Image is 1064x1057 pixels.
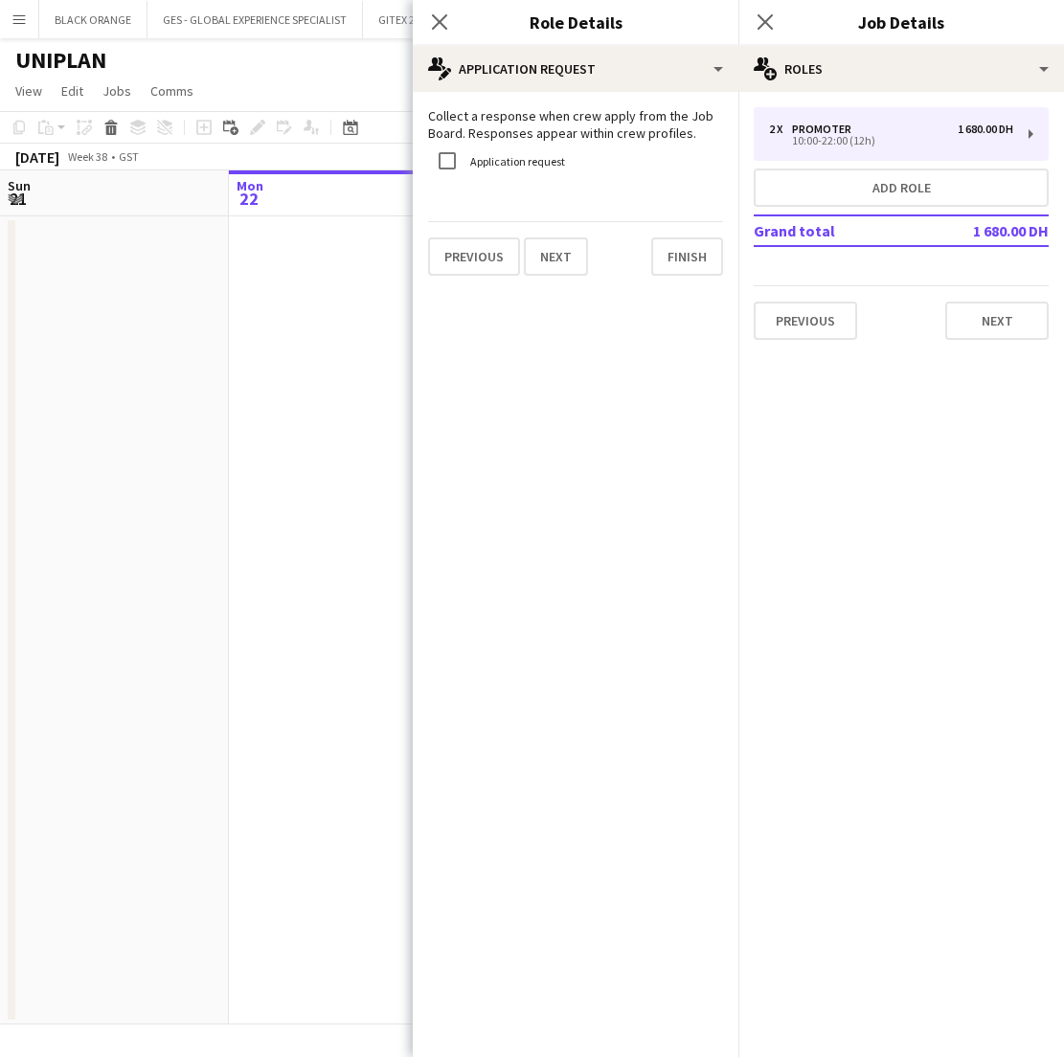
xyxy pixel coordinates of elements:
[413,10,738,34] h3: Role Details
[651,237,723,276] button: Finish
[769,123,792,136] div: 2 x
[945,302,1049,340] button: Next
[5,188,31,210] span: 21
[958,123,1013,136] div: 1 680.00 DH
[61,82,83,100] span: Edit
[754,169,1049,207] button: Add role
[769,136,1013,146] div: 10:00-22:00 (12h)
[928,215,1049,246] td: 1 680.00 DH
[143,79,201,103] a: Comms
[413,46,738,92] div: Application Request
[754,302,857,340] button: Previous
[15,46,106,75] h1: UNIPLAN
[95,79,139,103] a: Jobs
[39,1,147,38] button: BLACK ORANGE
[237,177,263,194] span: Mon
[8,177,31,194] span: Sun
[363,1,477,38] button: GITEX 2020/ 2025
[150,82,193,100] span: Comms
[466,154,565,169] label: Application request
[754,215,928,246] td: Grand total
[8,79,50,103] a: View
[524,237,588,276] button: Next
[63,149,111,164] span: Week 38
[428,237,520,276] button: Previous
[738,46,1064,92] div: Roles
[738,10,1064,34] h3: Job Details
[15,82,42,100] span: View
[428,107,723,142] p: Collect a response when crew apply from the Job Board. Responses appear within crew profiles.
[54,79,91,103] a: Edit
[119,149,139,164] div: GST
[234,188,263,210] span: 22
[792,123,859,136] div: Promoter
[102,82,131,100] span: Jobs
[147,1,363,38] button: GES - GLOBAL EXPERIENCE SPECIALIST
[15,147,59,167] div: [DATE]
